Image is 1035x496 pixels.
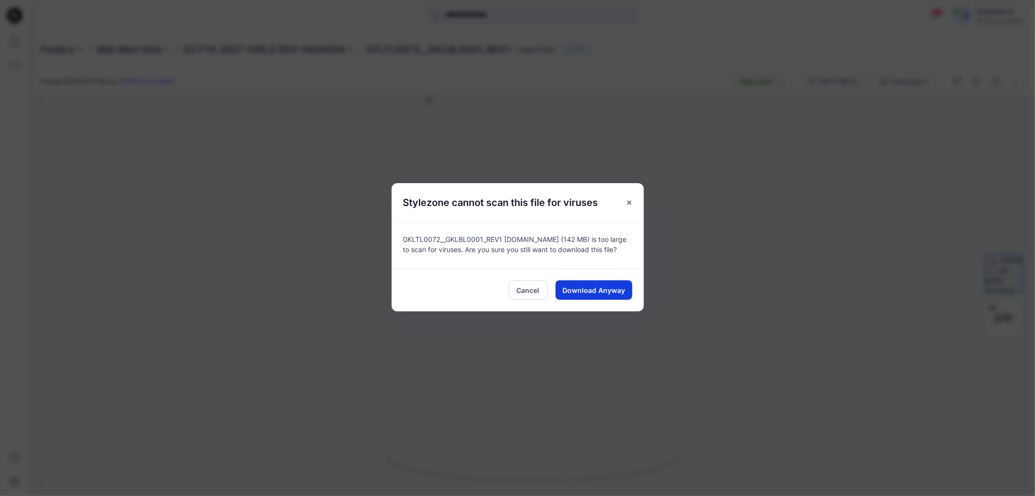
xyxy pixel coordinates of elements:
button: Close [621,194,638,211]
button: Cancel [509,280,548,300]
div: GKLTL0072__GKLBL0001_REV1 [DOMAIN_NAME] (142 MB) is too large to scan for viruses. Are you sure y... [392,222,644,269]
h5: Stylezone cannot scan this file for viruses [392,183,610,222]
span: Download Anyway [562,285,625,295]
span: Cancel [517,285,540,295]
button: Download Anyway [556,280,632,300]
